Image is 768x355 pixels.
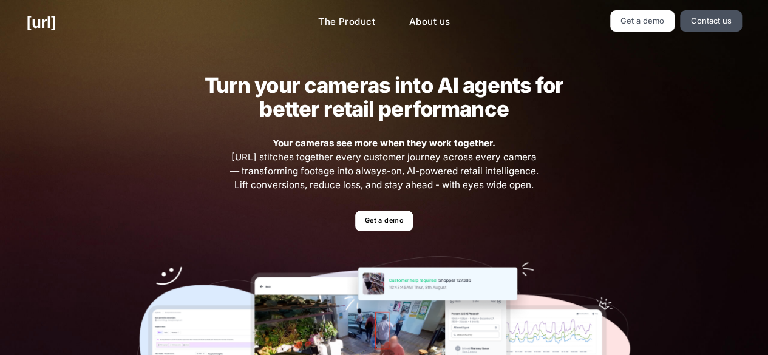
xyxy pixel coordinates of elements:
a: Get a demo [610,10,675,32]
h2: Turn your cameras into AI agents for better retail performance [185,73,582,121]
a: [URL] [26,10,56,34]
a: The Product [308,10,385,34]
strong: Your cameras see more when they work together. [273,137,495,149]
a: Get a demo [355,211,413,232]
span: [URL] stitches together every customer journey across every camera — transforming footage into al... [228,137,540,192]
a: About us [399,10,460,34]
a: Contact us [680,10,742,32]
